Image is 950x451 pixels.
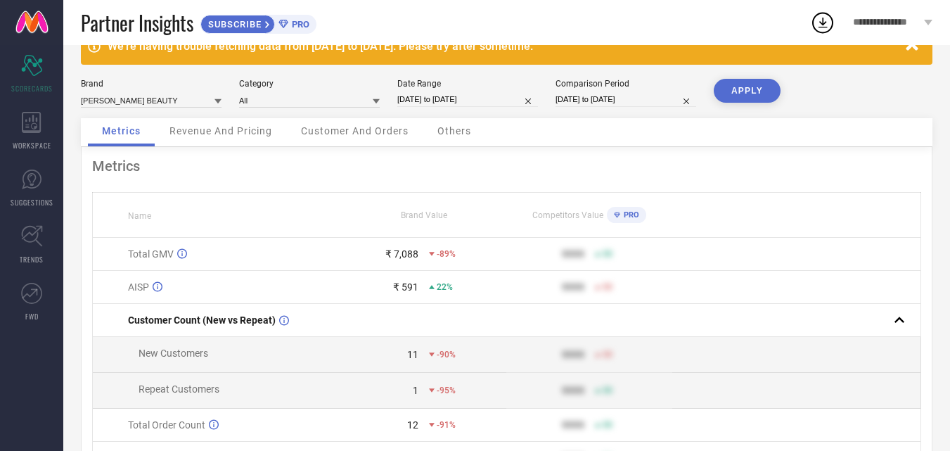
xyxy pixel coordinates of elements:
span: SUGGESTIONS [11,197,53,208]
span: -95% [437,386,456,395]
a: SUBSCRIBEPRO [200,11,316,34]
span: Total Order Count [128,419,205,431]
button: APPLY [714,79,781,103]
span: 50 [603,249,612,259]
div: 11 [407,349,418,360]
input: Select comparison period [556,92,696,107]
div: We're having trouble fetching data from [DATE] to [DATE]. Please try after sometime. [108,39,899,53]
span: New Customers [139,348,208,359]
span: Brand Value [401,210,447,220]
span: -91% [437,420,456,430]
div: Metrics [92,158,921,174]
span: Others [437,125,471,136]
span: Competitors Value [532,210,603,220]
span: -90% [437,350,456,360]
div: 9999 [562,385,584,396]
span: SUBSCRIBE [201,19,265,30]
span: 22% [437,282,453,292]
span: 50 [603,282,612,292]
input: Select date range [397,92,538,107]
div: ₹ 591 [393,281,418,293]
span: Customer And Orders [301,125,409,136]
div: 9999 [562,281,584,293]
div: 9999 [562,248,584,260]
span: -89% [437,249,456,259]
div: 12 [407,419,418,431]
span: 50 [603,386,612,395]
span: Metrics [102,125,141,136]
span: 50 [603,350,612,360]
div: 1 [413,385,418,396]
span: Name [128,211,151,221]
div: ₹ 7,088 [385,248,418,260]
div: 9999 [562,349,584,360]
div: 9999 [562,419,584,431]
span: AISP [128,281,149,293]
span: Repeat Customers [139,383,219,395]
span: Partner Insights [81,8,193,37]
div: Open download list [810,10,835,35]
span: Customer Count (New vs Repeat) [128,315,276,326]
span: TRENDS [20,254,44,265]
span: WORKSPACE [13,140,51,151]
div: Date Range [397,79,538,89]
span: PRO [288,19,309,30]
div: Comparison Period [556,79,696,89]
span: FWD [25,311,39,322]
div: Brand [81,79,222,89]
span: SCORECARDS [11,83,53,94]
span: PRO [620,210,639,220]
div: Category [239,79,380,89]
span: Total GMV [128,248,174,260]
span: 50 [603,420,612,430]
span: Revenue And Pricing [169,125,272,136]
